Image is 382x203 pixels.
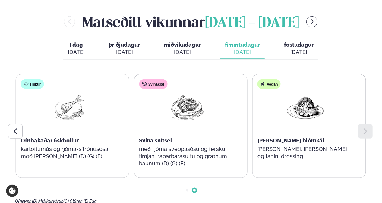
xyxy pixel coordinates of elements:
button: Í dag [DATE] [63,39,90,59]
img: pork.svg [142,82,147,86]
span: Í dag [68,41,85,48]
div: Svínakjöt [139,79,167,89]
button: menu-btn-left [64,16,75,27]
p: með rjóma sveppasósu og fersku timjan, rabarbarasultu og grænum baunum (D) (G) (E) [139,145,235,167]
div: [DATE] [109,48,140,56]
a: Cookie settings [6,185,18,197]
span: Go to slide 1 [186,189,188,192]
img: Vegan.png [286,94,325,122]
p: kartöflumús og rjóma-sítrónusósa með [PERSON_NAME] (D) (G) (E) [21,145,117,160]
span: Ofnbakaðar fiskbollur [21,137,79,144]
img: Pork-Meat.png [168,94,206,122]
span: [DATE] - [DATE] [205,17,299,30]
span: Go to slide 2 [193,189,196,192]
img: fish.svg [24,82,29,86]
div: [DATE] [284,48,314,56]
span: fimmtudagur [225,42,260,48]
button: fimmtudagur [DATE] [220,39,265,59]
div: Fiskur [21,79,44,89]
div: [DATE] [225,48,260,56]
img: Vegan.svg [260,82,265,86]
button: menu-btn-right [306,16,317,27]
span: [PERSON_NAME] blómkál [257,137,324,144]
button: þriðjudagur [DATE] [104,39,145,59]
img: Fish.png [49,94,88,122]
h2: Matseðill vikunnar [82,12,299,32]
div: [DATE] [164,48,201,56]
span: föstudagur [284,42,314,48]
span: Svína snitsel [139,137,172,144]
p: [PERSON_NAME], [PERSON_NAME] og tahini dressing [257,145,353,160]
span: þriðjudagur [109,42,140,48]
div: Vegan [257,79,281,89]
div: [DATE] [68,48,85,56]
button: miðvikudagur [DATE] [159,39,206,59]
button: föstudagur [DATE] [279,39,318,59]
span: miðvikudagur [164,42,201,48]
